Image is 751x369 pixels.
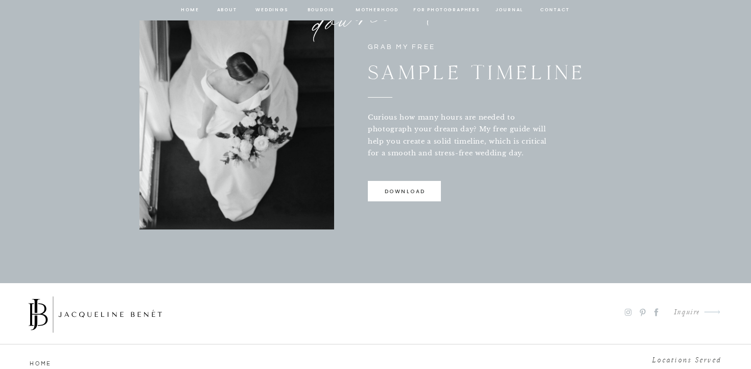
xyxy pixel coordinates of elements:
a: HOME [30,358,88,367]
p: Curious how many hours are needed to photograph your dream day? My free guide will help you creat... [368,111,559,160]
a: Inquire [666,306,700,319]
a: journal [494,6,525,15]
a: Motherhood [356,6,398,15]
a: contact [538,6,571,15]
h2: Locations Served [570,354,721,362]
a: BOUDOIR [307,6,336,15]
a: download [369,187,441,201]
h2: SAMPLE TIMELINE [368,56,618,85]
a: home [180,6,200,15]
a: about [216,6,238,15]
a: for photographers [413,6,480,15]
a: Weddings [254,6,289,15]
p: GRAB MY FREE [368,42,544,56]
